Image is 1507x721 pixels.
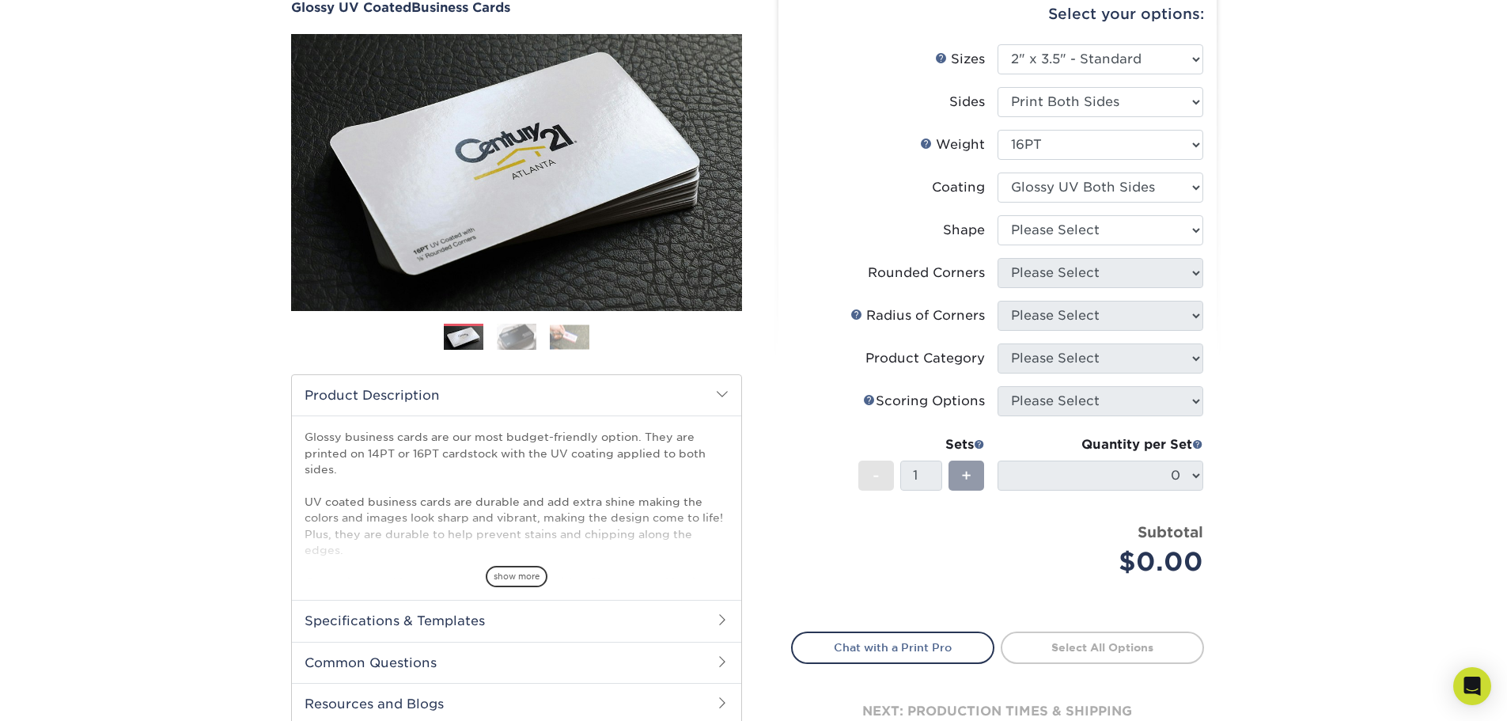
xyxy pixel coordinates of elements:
div: $0.00 [1009,543,1203,581]
a: Chat with a Print Pro [791,632,994,663]
div: Sets [858,435,985,454]
img: Business Cards 03 [550,324,589,349]
div: Radius of Corners [850,306,985,325]
strong: Subtotal [1138,523,1203,541]
span: show more [486,566,547,587]
div: Quantity per Set [998,435,1203,454]
img: Business Cards 01 [444,318,483,358]
div: Open Intercom Messenger [1453,667,1491,705]
span: - [873,464,880,488]
img: Business Cards 02 [497,323,536,351]
div: Weight [920,135,985,154]
div: Sides [949,93,985,112]
h2: Common Questions [292,642,741,683]
div: Sizes [935,50,985,69]
div: Coating [932,178,985,197]
p: Glossy business cards are our most budget-friendly option. They are printed on 14PT or 16PT cards... [305,429,729,639]
h2: Specifications & Templates [292,600,741,641]
a: Select All Options [1001,632,1204,663]
div: Product Category [865,349,985,368]
div: Rounded Corners [868,264,985,283]
span: + [961,464,971,488]
div: Shape [943,221,985,240]
div: Scoring Options [863,392,985,411]
h2: Product Description [292,375,741,416]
